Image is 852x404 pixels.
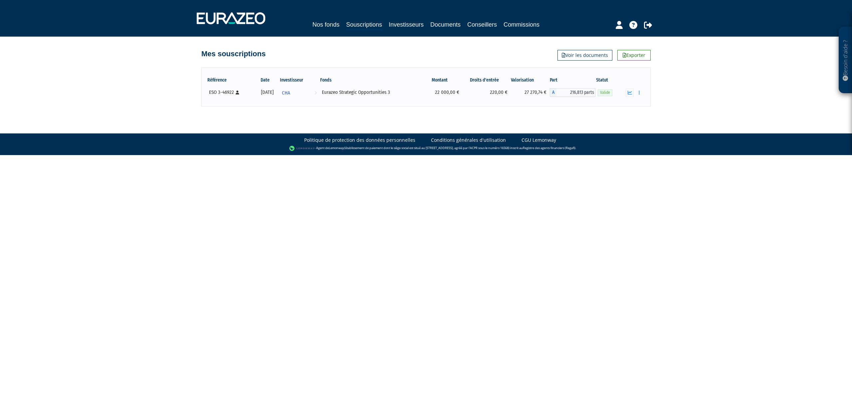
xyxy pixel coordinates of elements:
a: Documents [430,20,461,29]
span: CHA [282,87,290,99]
a: CHA [279,86,319,99]
th: Fonds [319,75,421,86]
div: - Agent de (établissement de paiement dont le siège social est situé au [STREET_ADDRESS], agréé p... [7,145,845,152]
h4: Mes souscriptions [201,50,266,58]
div: A - Eurazeo Strategic Opportunities 3 [550,88,596,97]
a: Souscriptions [346,20,382,30]
th: Référence [207,75,255,86]
a: Exporter [617,50,651,61]
a: Politique de protection des données personnelles [304,137,415,143]
a: Conseillers [467,20,497,29]
a: Conditions générales d'utilisation [431,137,506,143]
a: Voir les documents [557,50,612,61]
i: Voir l'investisseur [315,87,317,99]
th: Valorisation [511,75,550,86]
th: Statut [595,75,622,86]
a: Investisseurs [389,20,424,29]
a: Registre des agents financiers (Regafi) [523,146,575,150]
span: Valide [598,90,612,96]
img: logo-lemonway.png [289,145,315,152]
i: [Français] Personne physique [236,91,239,95]
img: 1732889491-logotype_eurazeo_blanc_rvb.png [197,12,265,24]
div: ESO 3-46922 [209,89,253,96]
div: Eurazeo Strategic Opportunities 3 [322,89,419,96]
td: 22 000,00 € [421,86,463,99]
th: Date [255,75,279,86]
th: Part [550,75,596,86]
a: Commissions [504,20,539,29]
td: 220,00 € [463,86,511,99]
a: Nos fonds [313,20,339,29]
td: 27 270,74 € [511,86,550,99]
th: Droits d'entrée [463,75,511,86]
span: A [550,88,556,97]
a: Lemonway [329,146,344,150]
p: Besoin d'aide ? [842,30,849,90]
a: CGU Lemonway [522,137,556,143]
th: Investisseur [279,75,319,86]
th: Montant [421,75,463,86]
div: [DATE] [258,89,277,96]
span: 216,813 parts [556,88,596,97]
